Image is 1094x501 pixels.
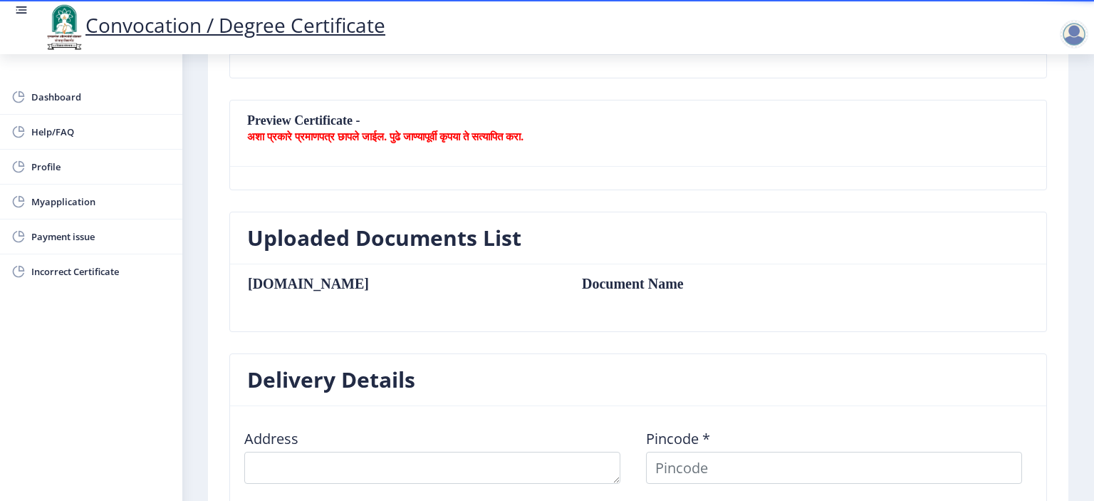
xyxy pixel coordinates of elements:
a: Convocation / Degree Certificate [43,11,385,38]
span: Myapplication [31,193,171,210]
img: logo [43,3,85,51]
span: Incorrect Certificate [31,263,171,280]
label: Address [244,432,298,446]
h3: Delivery Details [247,366,415,394]
span: Dashboard [31,88,171,105]
b: अशा प्रकारे प्रमाणपत्र छापले जाईल. पुढे जाण्यापूर्वी कृपया ते सत्यापित करा. [247,129,523,143]
h3: Uploaded Documents List [247,224,521,252]
th: [DOMAIN_NAME] [247,276,568,291]
span: Payment issue [31,228,171,245]
nb-card-header: Preview Certificate - [230,100,1046,167]
label: Pincode * [646,432,710,446]
span: Help/FAQ [31,123,171,140]
span: Profile [31,158,171,175]
input: Pincode [646,452,1022,484]
td: Document Name [568,276,872,291]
